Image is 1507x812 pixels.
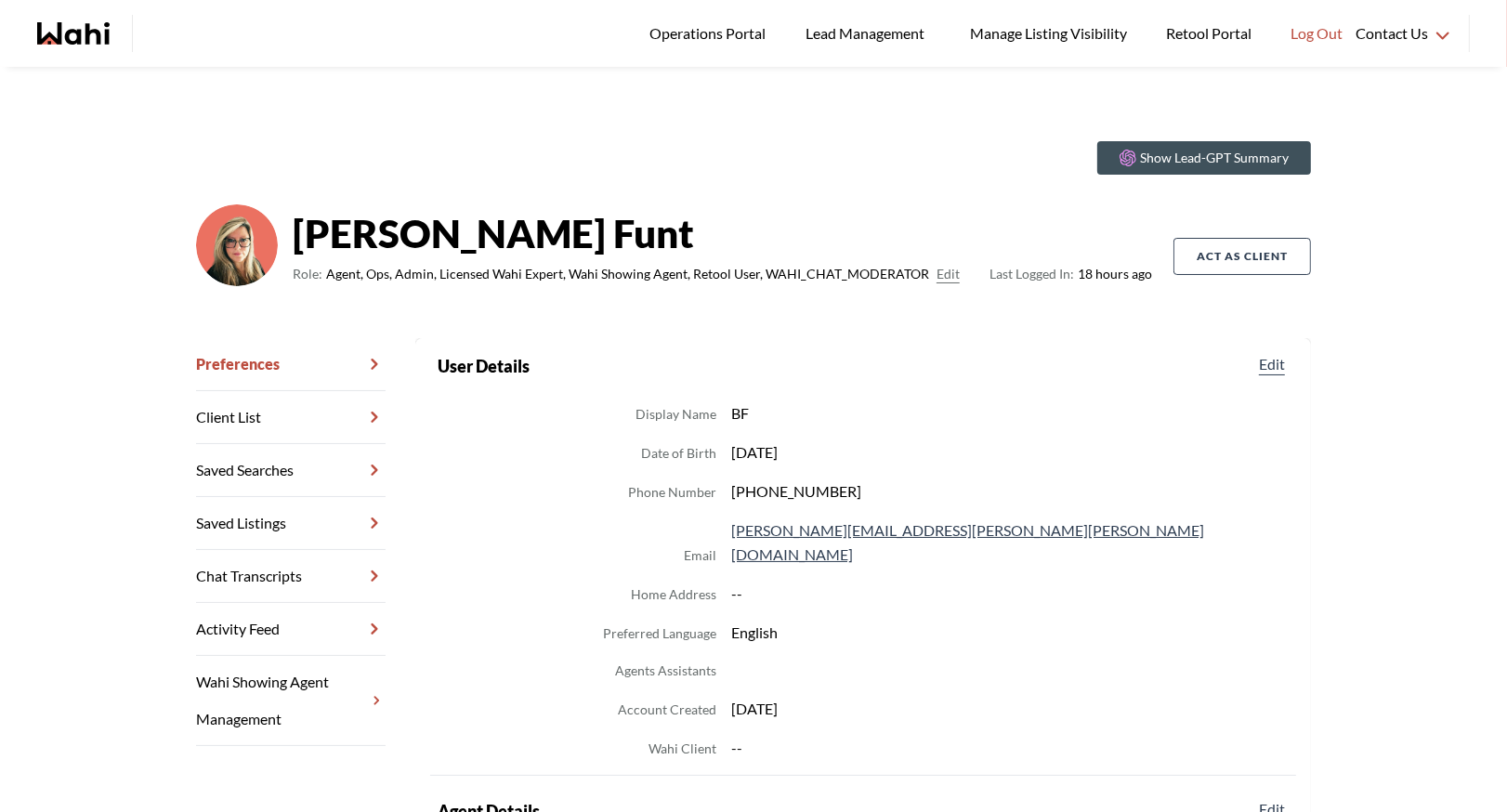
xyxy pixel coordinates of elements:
[937,263,960,285] button: Edit
[684,544,716,567] dt: Email
[196,444,386,497] a: Saved Searches
[731,697,1289,721] dd: [DATE]
[438,353,530,379] h2: User Details
[196,338,386,391] a: Preferences
[196,603,386,656] a: Activity Feed
[326,263,929,285] span: Agent, Ops, Admin, Licensed Wahi Expert, Wahi Showing Agent, Retool User, WAHI_CHAT_MODERATOR
[1166,21,1257,46] span: Retool Portal
[196,391,386,444] a: Client List
[196,204,278,286] img: ef0591e0ebeb142b.png
[603,622,716,645] dt: Preferred Language
[636,403,716,426] dt: Display Name
[989,263,1152,285] span: 18 hours ago
[1140,149,1289,167] p: Show Lead-GPT Summary
[1097,141,1311,175] button: Show Lead-GPT Summary
[989,266,1074,282] span: Last Logged In:
[806,21,931,46] span: Lead Management
[293,263,322,285] span: Role:
[731,401,1289,426] dd: BF
[964,21,1133,46] span: Manage Listing Visibility
[615,660,716,682] dt: Agents Assistants
[293,205,1152,261] strong: [PERSON_NAME] Funt
[731,582,1289,606] dd: --
[196,550,386,603] a: Chat Transcripts
[731,440,1289,465] dd: [DATE]
[618,699,716,721] dt: Account Created
[628,481,716,504] dt: Phone Number
[731,479,1289,504] dd: [PHONE_NUMBER]
[649,21,772,46] span: Operations Portal
[196,656,386,746] a: Wahi Showing Agent Management
[731,736,1289,760] dd: --
[196,497,386,550] a: Saved Listings
[641,442,716,465] dt: Date of Birth
[649,738,716,760] dt: Wahi Client
[1173,238,1311,275] button: Act as Client
[631,583,716,606] dt: Home Address
[731,518,1289,567] dd: [PERSON_NAME][EMAIL_ADDRESS][PERSON_NAME][PERSON_NAME][DOMAIN_NAME]
[1255,353,1289,375] button: Edit
[37,22,110,45] a: Wahi homepage
[1291,21,1343,46] span: Log Out
[731,621,1289,645] dd: English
